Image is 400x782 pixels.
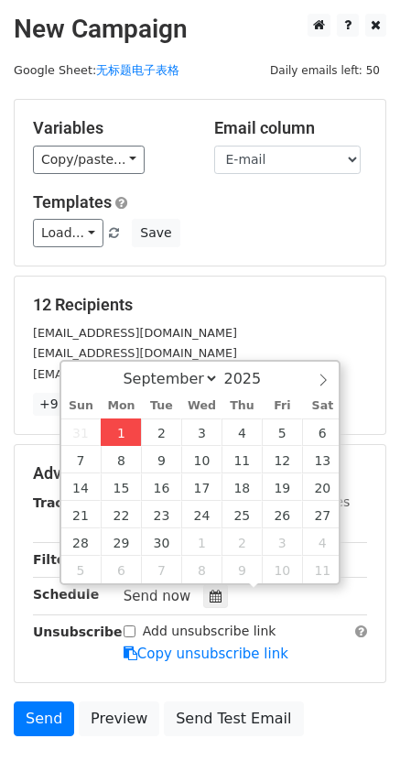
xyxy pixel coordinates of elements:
[222,446,262,473] span: September 11, 2025
[264,63,386,77] a: Daily emails left: 50
[262,446,302,473] span: September 12, 2025
[101,501,141,528] span: September 22, 2025
[141,446,181,473] span: September 9, 2025
[181,400,222,412] span: Wed
[101,528,141,556] span: September 29, 2025
[141,400,181,412] span: Tue
[132,219,179,247] button: Save
[302,501,342,528] span: September 27, 2025
[33,393,102,416] a: +9 more
[222,556,262,583] span: October 9, 2025
[61,501,102,528] span: September 21, 2025
[262,473,302,501] span: September 19, 2025
[33,367,237,381] small: [EMAIL_ADDRESS][DOMAIN_NAME]
[181,528,222,556] span: October 1, 2025
[33,295,367,315] h5: 12 Recipients
[222,501,262,528] span: September 25, 2025
[33,587,99,602] strong: Schedule
[33,552,80,567] strong: Filters
[141,473,181,501] span: September 16, 2025
[141,556,181,583] span: October 7, 2025
[308,694,400,782] div: 聊天小组件
[214,118,368,138] h5: Email column
[219,370,285,387] input: Year
[101,400,141,412] span: Mon
[33,219,103,247] a: Load...
[302,418,342,446] span: September 6, 2025
[264,60,386,81] span: Daily emails left: 50
[181,446,222,473] span: September 10, 2025
[181,473,222,501] span: September 17, 2025
[101,446,141,473] span: September 8, 2025
[262,556,302,583] span: October 10, 2025
[141,501,181,528] span: September 23, 2025
[33,118,187,138] h5: Variables
[61,556,102,583] span: October 5, 2025
[222,528,262,556] span: October 2, 2025
[262,528,302,556] span: October 3, 2025
[14,14,386,45] h2: New Campaign
[96,63,179,77] a: 无标题电子表格
[33,326,237,340] small: [EMAIL_ADDRESS][DOMAIN_NAME]
[61,418,102,446] span: August 31, 2025
[33,192,112,212] a: Templates
[61,446,102,473] span: September 7, 2025
[222,418,262,446] span: September 4, 2025
[101,473,141,501] span: September 15, 2025
[61,400,102,412] span: Sun
[33,625,123,639] strong: Unsubscribe
[302,556,342,583] span: October 11, 2025
[33,346,237,360] small: [EMAIL_ADDRESS][DOMAIN_NAME]
[33,146,145,174] a: Copy/paste...
[61,528,102,556] span: September 28, 2025
[141,418,181,446] span: September 2, 2025
[181,501,222,528] span: September 24, 2025
[302,528,342,556] span: October 4, 2025
[79,701,159,736] a: Preview
[302,473,342,501] span: September 20, 2025
[33,495,94,510] strong: Tracking
[143,622,276,641] label: Add unsubscribe link
[308,694,400,782] iframe: Chat Widget
[14,63,179,77] small: Google Sheet:
[302,400,342,412] span: Sat
[101,556,141,583] span: October 6, 2025
[61,473,102,501] span: September 14, 2025
[262,501,302,528] span: September 26, 2025
[101,418,141,446] span: September 1, 2025
[164,701,303,736] a: Send Test Email
[124,588,191,604] span: Send now
[181,418,222,446] span: September 3, 2025
[124,646,288,662] a: Copy unsubscribe link
[33,463,367,483] h5: Advanced
[262,400,302,412] span: Fri
[181,556,222,583] span: October 8, 2025
[222,473,262,501] span: September 18, 2025
[262,418,302,446] span: September 5, 2025
[302,446,342,473] span: September 13, 2025
[222,400,262,412] span: Thu
[141,528,181,556] span: September 30, 2025
[14,701,74,736] a: Send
